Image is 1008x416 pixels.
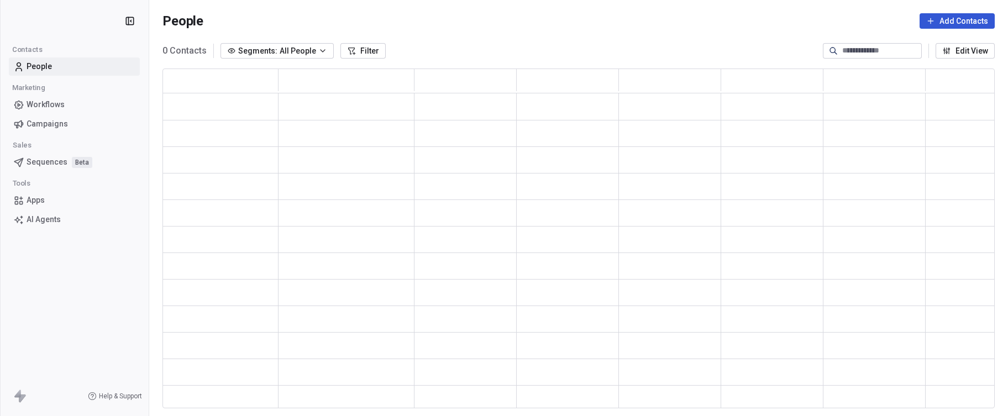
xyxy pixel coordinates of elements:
[27,156,67,168] span: Sequences
[9,96,140,114] a: Workflows
[936,43,995,59] button: Edit View
[7,80,50,96] span: Marketing
[72,157,92,168] span: Beta
[27,194,45,206] span: Apps
[27,214,61,225] span: AI Agents
[27,61,52,72] span: People
[99,392,142,401] span: Help & Support
[9,57,140,76] a: People
[27,99,65,110] span: Workflows
[238,45,277,57] span: Segments:
[162,13,203,29] span: People
[27,118,68,130] span: Campaigns
[9,210,140,229] a: AI Agents
[7,41,48,58] span: Contacts
[9,115,140,133] a: Campaigns
[9,191,140,209] a: Apps
[340,43,386,59] button: Filter
[9,153,140,171] a: SequencesBeta
[88,392,142,401] a: Help & Support
[162,44,207,57] span: 0 Contacts
[8,137,36,154] span: Sales
[8,175,35,192] span: Tools
[280,45,316,57] span: All People
[920,13,995,29] button: Add Contacts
